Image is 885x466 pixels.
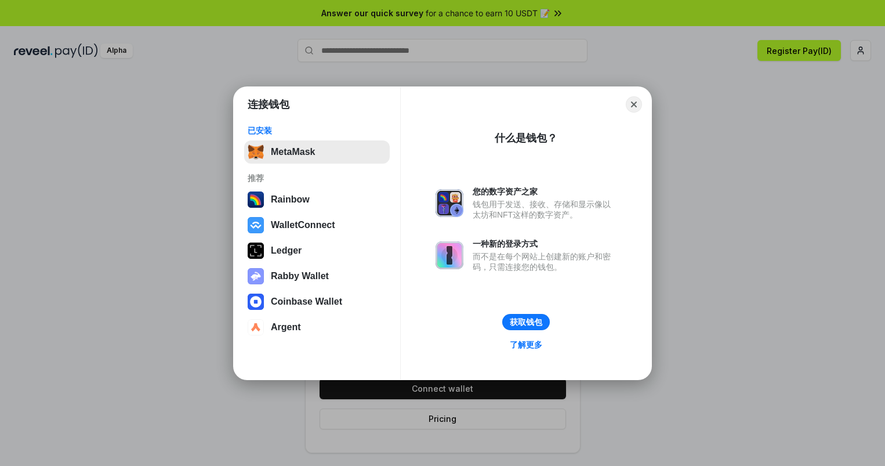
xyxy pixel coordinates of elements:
h1: 连接钱包 [248,97,289,111]
button: Coinbase Wallet [244,290,390,313]
div: 推荐 [248,173,386,183]
div: 什么是钱包？ [495,131,557,145]
button: Close [626,96,642,113]
img: svg+xml,%3Csvg%20xmlns%3D%22http%3A%2F%2Fwww.w3.org%2F2000%2Fsvg%22%20fill%3D%22none%22%20viewBox... [436,241,463,269]
div: Ledger [271,245,302,256]
button: MetaMask [244,140,390,164]
div: 了解更多 [510,339,542,350]
img: svg+xml,%3Csvg%20width%3D%2228%22%20height%3D%2228%22%20viewBox%3D%220%200%2028%2028%22%20fill%3D... [248,294,264,310]
div: Rainbow [271,194,310,205]
button: 获取钱包 [502,314,550,330]
button: Argent [244,316,390,339]
button: WalletConnect [244,214,390,237]
div: 钱包用于发送、接收、存储和显示像以太坊和NFT这样的数字资产。 [473,199,616,220]
div: MetaMask [271,147,315,157]
div: 一种新的登录方式 [473,239,616,249]
img: svg+xml,%3Csvg%20xmlns%3D%22http%3A%2F%2Fwww.w3.org%2F2000%2Fsvg%22%20fill%3D%22none%22%20viewBox... [248,268,264,284]
button: Rabby Wallet [244,265,390,288]
img: svg+xml,%3Csvg%20width%3D%2228%22%20height%3D%2228%22%20viewBox%3D%220%200%2028%2028%22%20fill%3D... [248,217,264,233]
div: WalletConnect [271,220,335,230]
img: svg+xml,%3Csvg%20xmlns%3D%22http%3A%2F%2Fwww.w3.org%2F2000%2Fsvg%22%20width%3D%2228%22%20height%3... [248,243,264,259]
img: svg+xml,%3Csvg%20width%3D%2228%22%20height%3D%2228%22%20viewBox%3D%220%200%2028%2028%22%20fill%3D... [248,319,264,335]
img: svg+xml,%3Csvg%20width%3D%22120%22%20height%3D%22120%22%20viewBox%3D%220%200%20120%20120%22%20fil... [248,192,264,208]
button: Ledger [244,239,390,262]
div: 您的数字资产之家 [473,186,616,197]
img: svg+xml,%3Csvg%20fill%3D%22none%22%20height%3D%2233%22%20viewBox%3D%220%200%2035%2033%22%20width%... [248,144,264,160]
div: Coinbase Wallet [271,297,342,307]
div: 获取钱包 [510,317,542,327]
button: Rainbow [244,188,390,211]
div: 而不是在每个网站上创建新的账户和密码，只需连接您的钱包。 [473,251,616,272]
img: svg+xml,%3Csvg%20xmlns%3D%22http%3A%2F%2Fwww.w3.org%2F2000%2Fsvg%22%20fill%3D%22none%22%20viewBox... [436,189,463,217]
div: Rabby Wallet [271,271,329,281]
div: Argent [271,322,301,333]
div: 已安装 [248,125,386,136]
a: 了解更多 [503,337,549,352]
